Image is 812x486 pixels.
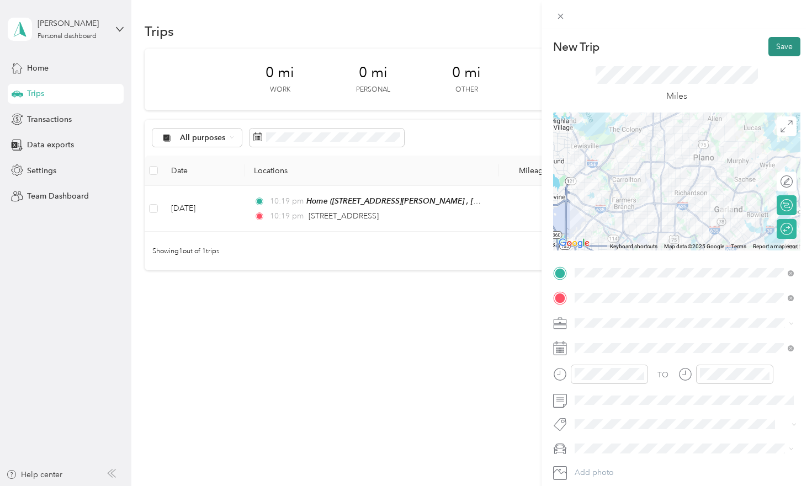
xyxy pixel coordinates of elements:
[657,369,668,381] div: TO
[768,37,800,56] button: Save
[750,424,812,486] iframe: Everlance-gr Chat Button Frame
[610,243,657,250] button: Keyboard shortcuts
[553,39,599,55] p: New Trip
[556,236,592,250] a: Open this area in Google Maps (opens a new window)
[556,236,592,250] img: Google
[571,465,800,480] button: Add photo
[753,243,797,249] a: Report a map error
[666,89,687,103] p: Miles
[664,243,724,249] span: Map data ©2025 Google
[731,243,746,249] a: Terms (opens in new tab)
